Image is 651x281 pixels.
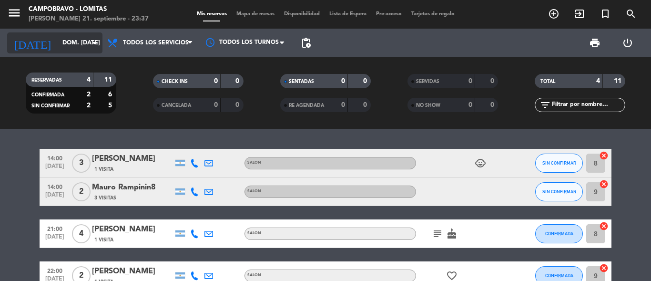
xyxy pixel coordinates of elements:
[87,76,91,83] strong: 4
[325,11,371,17] span: Lista de Espera
[247,273,261,277] span: SALON
[123,40,189,46] span: Todos los servicios
[599,179,609,189] i: cancel
[7,6,21,23] button: menu
[87,102,91,109] strong: 2
[416,103,440,108] span: NO SHOW
[432,228,443,239] i: subject
[371,11,407,17] span: Pre-acceso
[31,104,70,108] span: SIN CONFIRMAR
[43,192,67,203] span: [DATE]
[43,163,67,174] span: [DATE]
[72,154,91,173] span: 3
[89,37,100,49] i: arrow_drop_down
[490,78,496,84] strong: 0
[94,166,113,173] span: 1 Visita
[108,91,114,98] strong: 6
[43,234,67,245] span: [DATE]
[162,79,188,84] span: CHECK INS
[162,103,191,108] span: CANCELADA
[214,102,218,108] strong: 0
[72,182,91,201] span: 2
[92,181,173,194] div: Mauro Rampinin8
[247,161,261,165] span: SALON
[232,11,279,17] span: Mapa de mesas
[468,102,472,108] strong: 0
[92,223,173,236] div: [PERSON_NAME]
[235,102,241,108] strong: 0
[545,231,573,236] span: CONFIRMADA
[108,102,114,109] strong: 5
[611,29,644,57] div: LOG OUT
[43,181,67,192] span: 14:00
[235,78,241,84] strong: 0
[535,182,583,201] button: SIN CONFIRMAR
[540,79,555,84] span: TOTAL
[545,273,573,278] span: CONFIRMADA
[535,224,583,243] button: CONFIRMADA
[7,6,21,20] i: menu
[574,8,585,20] i: exit_to_app
[289,103,324,108] span: RE AGENDADA
[43,152,67,163] span: 14:00
[475,157,486,169] i: child_care
[247,231,261,235] span: SALON
[92,153,173,165] div: [PERSON_NAME]
[341,102,345,108] strong: 0
[104,76,114,83] strong: 11
[31,93,64,97] span: CONFIRMADA
[599,263,609,273] i: cancel
[300,37,312,49] span: pending_actions
[72,224,91,243] span: 4
[535,154,583,173] button: SIN CONFIRMAR
[43,265,67,276] span: 22:00
[31,78,62,83] span: RESERVADAS
[622,37,633,49] i: power_settings_new
[43,223,67,234] span: 21:00
[490,102,496,108] strong: 0
[596,78,600,84] strong: 4
[416,79,439,84] span: SERVIDAS
[29,5,149,14] div: Campobravo - Lomitas
[247,189,261,193] span: SALON
[407,11,459,17] span: Tarjetas de regalo
[279,11,325,17] span: Disponibilidad
[614,78,623,84] strong: 11
[29,14,149,24] div: [PERSON_NAME] 21. septiembre - 23:37
[539,99,551,111] i: filter_list
[446,228,458,239] i: cake
[363,78,369,84] strong: 0
[468,78,472,84] strong: 0
[599,221,609,231] i: cancel
[214,78,218,84] strong: 0
[599,151,609,160] i: cancel
[289,79,314,84] span: SENTADAS
[92,265,173,278] div: [PERSON_NAME]
[551,100,625,110] input: Filtrar por nombre...
[542,160,576,166] span: SIN CONFIRMAR
[542,189,576,194] span: SIN CONFIRMAR
[192,11,232,17] span: Mis reservas
[548,8,559,20] i: add_circle_outline
[600,8,611,20] i: turned_in_not
[625,8,637,20] i: search
[363,102,369,108] strong: 0
[7,32,58,53] i: [DATE]
[94,194,116,202] span: 3 Visitas
[341,78,345,84] strong: 0
[87,91,91,98] strong: 2
[589,37,600,49] span: print
[94,236,113,244] span: 1 Visita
